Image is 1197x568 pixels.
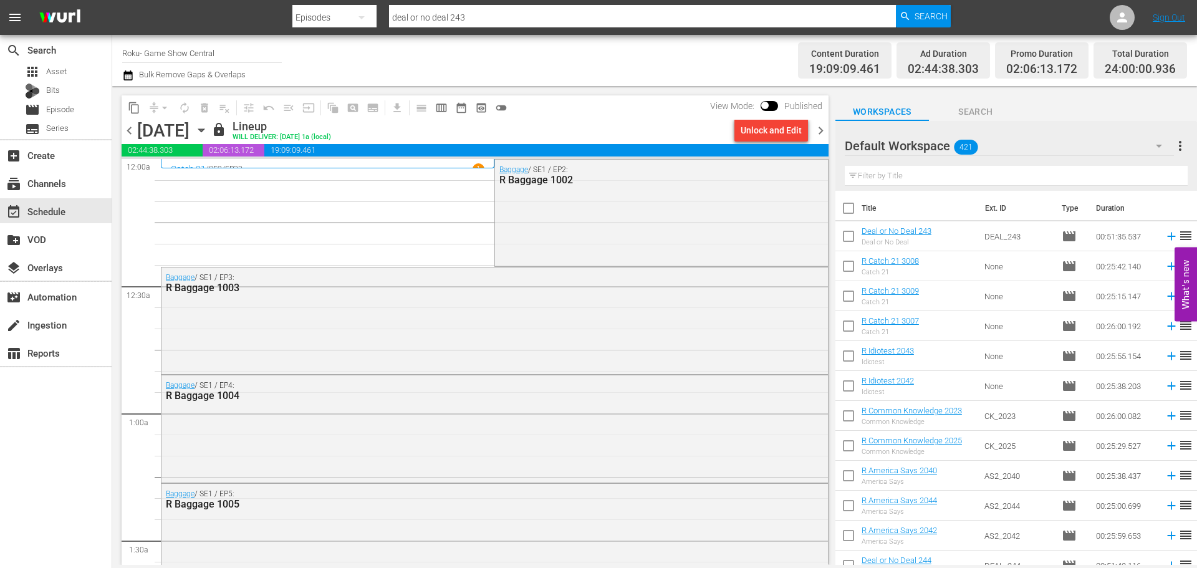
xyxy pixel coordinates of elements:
[1006,45,1077,62] div: Promo Duration
[6,148,21,163] span: add_box
[1165,409,1178,423] svg: Add to Schedule
[1178,378,1193,393] span: reorder
[1062,349,1077,363] span: Episode
[166,489,756,510] div: / SE1 / EP5:
[383,95,407,120] span: Download as CSV
[476,165,481,173] p: 1
[499,174,761,186] div: R Baggage 1002
[46,65,67,78] span: Asset
[122,123,137,138] span: chevron_left
[1165,259,1178,273] svg: Add to Schedule
[862,298,919,306] div: Catch 21
[954,134,978,160] span: 421
[6,318,21,333] span: Ingestion
[1165,349,1178,363] svg: Add to Schedule
[1178,408,1193,423] span: reorder
[499,165,528,174] a: Baggage
[1091,221,1160,251] td: 00:51:35.537
[908,62,979,77] span: 02:44:38.303
[979,251,1057,281] td: None
[1178,438,1193,453] span: reorder
[6,176,21,191] span: Channels
[46,122,69,135] span: Series
[862,418,962,426] div: Common Knowledge
[979,221,1057,251] td: DEAL_243
[862,496,937,505] a: R America Says 2044
[1091,521,1160,551] td: 00:25:59.653
[896,5,951,27] button: Search
[809,62,880,77] span: 19:09:09.461
[1091,311,1160,341] td: 00:26:00.192
[1175,247,1197,321] button: Open Feedback Widget
[233,120,331,133] div: Lineup
[862,448,962,456] div: Common Knowledge
[128,102,140,114] span: content_copy
[1062,438,1077,453] span: Episode
[407,95,431,120] span: Day Calendar View
[979,341,1057,371] td: None
[813,123,829,138] span: chevron_right
[122,144,203,156] span: 02:44:38.303
[1091,461,1160,491] td: 00:25:38.437
[166,381,756,402] div: / SE1 / EP4:
[1062,319,1077,334] span: Episode
[1165,439,1178,453] svg: Add to Schedule
[6,233,21,248] span: VOD
[1089,191,1163,226] th: Duration
[862,268,919,276] div: Catch 21
[1062,468,1077,483] span: Episode
[1178,468,1193,483] span: reorder
[1091,401,1160,431] td: 00:26:00.082
[862,358,914,366] div: Idiotest
[1062,259,1077,274] span: Episode
[1062,289,1077,304] span: Episode
[704,101,761,111] span: View Mode:
[124,98,144,118] span: Copy Lineup
[206,165,209,173] p: /
[209,165,225,173] p: SE2 /
[1091,371,1160,401] td: 00:25:38.203
[915,5,948,27] span: Search
[979,311,1057,341] td: None
[862,537,937,546] div: America Says
[862,328,919,336] div: Catch 21
[862,346,914,355] a: R Idiotest 2043
[862,436,962,445] a: R Common Knowledge 2025
[471,98,491,118] span: View Backup
[1165,469,1178,483] svg: Add to Schedule
[166,273,195,282] a: Baggage
[137,120,190,141] div: [DATE]
[979,371,1057,401] td: None
[225,165,243,173] p: EP33
[1062,378,1077,393] span: Episode
[279,98,299,118] span: Fill episodes with ad slates
[264,144,829,156] span: 19:09:09.461
[1062,528,1077,543] span: Episode
[1091,341,1160,371] td: 00:25:55.154
[862,286,919,296] a: R Catch 21 3009
[25,102,40,117] span: Episode
[6,290,21,305] span: Automation
[862,478,937,486] div: America Says
[862,406,962,415] a: R Common Knowledge 2023
[30,3,90,32] img: ans4CAIJ8jUAAAAAAAAAAAAAAAAAAAAAAAAgQb4GAAAAAAAAAAAAAAAAAAAAAAAAJMjXAAAAAAAAAAAAAAAAAAAAAAAAgAT5G...
[978,191,1054,226] th: Ext. ID
[741,119,802,142] div: Unlock and Edit
[1091,431,1160,461] td: 00:25:29.527
[1091,251,1160,281] td: 00:25:42.140
[166,273,756,294] div: / SE1 / EP3:
[234,95,259,120] span: Customize Events
[211,122,226,137] span: lock
[862,316,919,325] a: R Catch 21 3007
[862,508,937,516] div: America Says
[319,95,343,120] span: Refresh All Search Blocks
[1054,191,1089,226] th: Type
[862,256,919,266] a: R Catch 21 3008
[6,205,21,219] span: Schedule
[979,431,1057,461] td: CK_2025
[1173,131,1188,161] button: more_vert
[1178,527,1193,542] span: reorder
[1165,289,1178,303] svg: Add to Schedule
[6,43,21,58] span: Search
[1165,499,1178,513] svg: Add to Schedule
